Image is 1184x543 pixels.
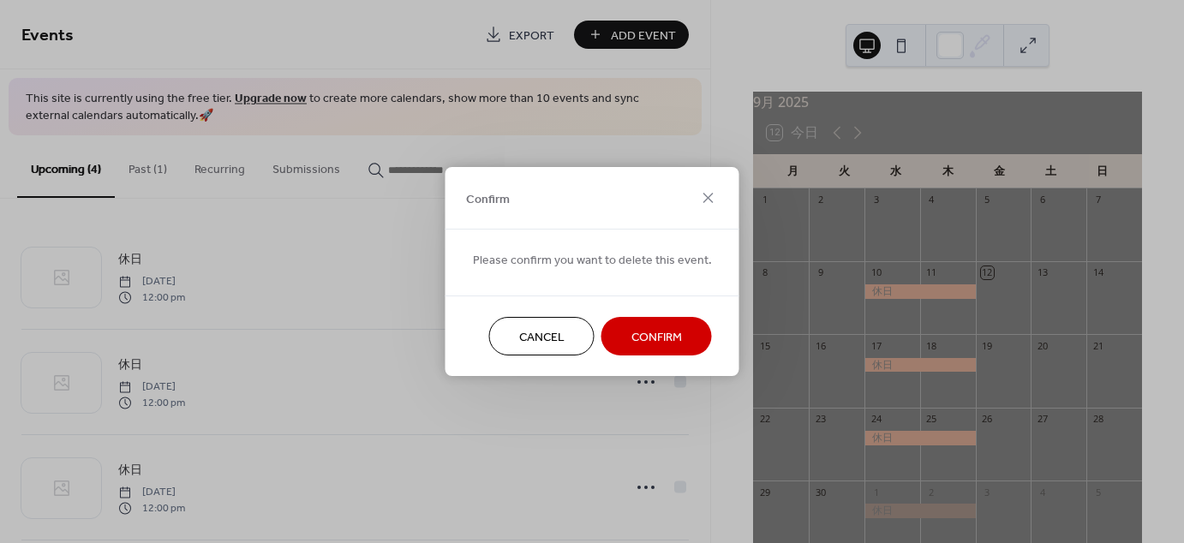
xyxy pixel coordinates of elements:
span: Confirm [631,329,682,347]
span: Please confirm you want to delete this event. [473,252,712,270]
button: Confirm [601,317,712,355]
button: Cancel [489,317,595,355]
span: Confirm [466,190,510,208]
span: Cancel [519,329,565,347]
